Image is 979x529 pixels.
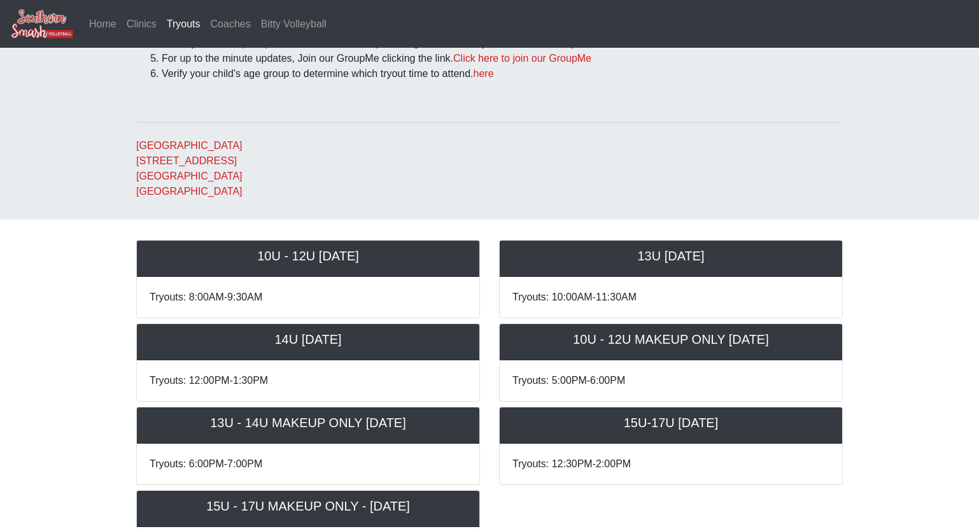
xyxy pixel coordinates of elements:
h5: 10U - 12U MAKEUP ONLY [DATE] [512,332,829,347]
li: For up to the minute updates, Join our GroupMe clicking the link. [162,51,843,66]
a: Coaches [206,11,256,37]
p: Tryouts: 12:00PM-1:30PM [150,373,467,388]
p: Tryouts: 5:00PM-6:00PM [512,373,829,388]
img: Southern Smash Volleyball [10,8,74,39]
a: Clinics [122,11,162,37]
p: Tryouts: 6:00PM-7:00PM [150,456,467,472]
a: Tryouts [162,11,206,37]
p: Tryouts: 10:00AM-11:30AM [512,290,829,305]
a: [GEOGRAPHIC_DATA][STREET_ADDRESS][GEOGRAPHIC_DATA][GEOGRAPHIC_DATA] [136,140,243,197]
h5: 14U [DATE] [150,332,467,347]
p: Tryouts: 8:00AM-9:30AM [150,290,467,305]
li: Verify your child's age group to determine which tryout time to attend. [162,66,843,81]
h5: 15U-17U [DATE] [512,415,829,430]
h5: 13U [DATE] [512,248,829,264]
p: Tryouts: 12:30PM-2:00PM [512,456,829,472]
a: Click here to join our GroupMe [453,53,591,64]
a: Home [84,11,122,37]
a: here [474,68,494,79]
a: Bitty Volleyball [256,11,332,37]
h5: 13U - 14U MAKEUP ONLY [DATE] [150,415,467,430]
h5: 10U - 12U [DATE] [150,248,467,264]
h5: 15U - 17U MAKEUP ONLY - [DATE] [150,498,467,514]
